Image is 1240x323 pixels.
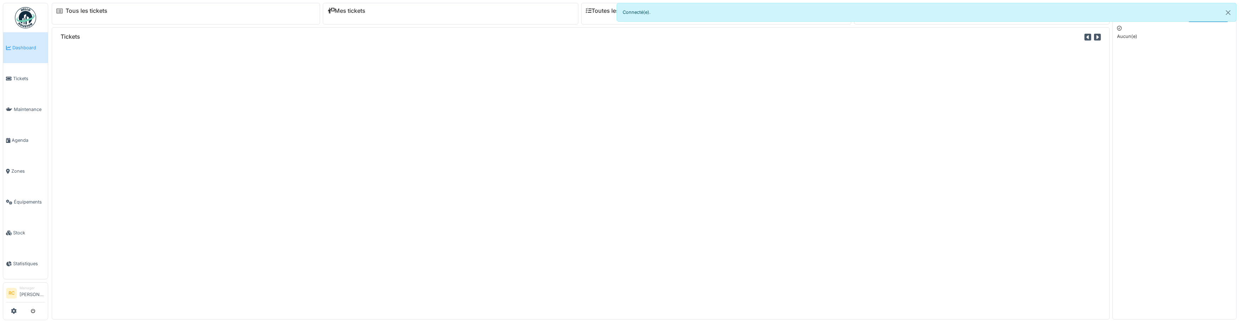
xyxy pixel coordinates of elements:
[3,217,48,248] a: Stock
[12,44,45,51] span: Dashboard
[13,260,45,267] span: Statistiques
[61,33,80,40] h6: Tickets
[3,156,48,186] a: Zones
[586,7,639,14] a: Toutes les tâches
[617,3,1237,22] div: Connecté(e).
[12,137,45,144] span: Agenda
[3,94,48,125] a: Maintenance
[66,7,107,14] a: Tous les tickets
[13,229,45,236] span: Stock
[19,285,45,301] li: [PERSON_NAME]
[1220,3,1236,22] button: Close
[3,63,48,94] a: Tickets
[11,168,45,174] span: Zones
[15,7,36,28] img: Badge_color-CXgf-gQk.svg
[3,32,48,63] a: Dashboard
[13,75,45,82] span: Tickets
[3,248,48,279] a: Statistiques
[327,7,365,14] a: Mes tickets
[3,186,48,217] a: Équipements
[14,199,45,205] span: Équipements
[14,106,45,113] span: Maintenance
[3,125,48,156] a: Agenda
[1117,33,1232,40] p: Aucun(e)
[6,285,45,302] a: RC Manager[PERSON_NAME]
[19,285,45,291] div: Manager
[6,288,17,299] li: RC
